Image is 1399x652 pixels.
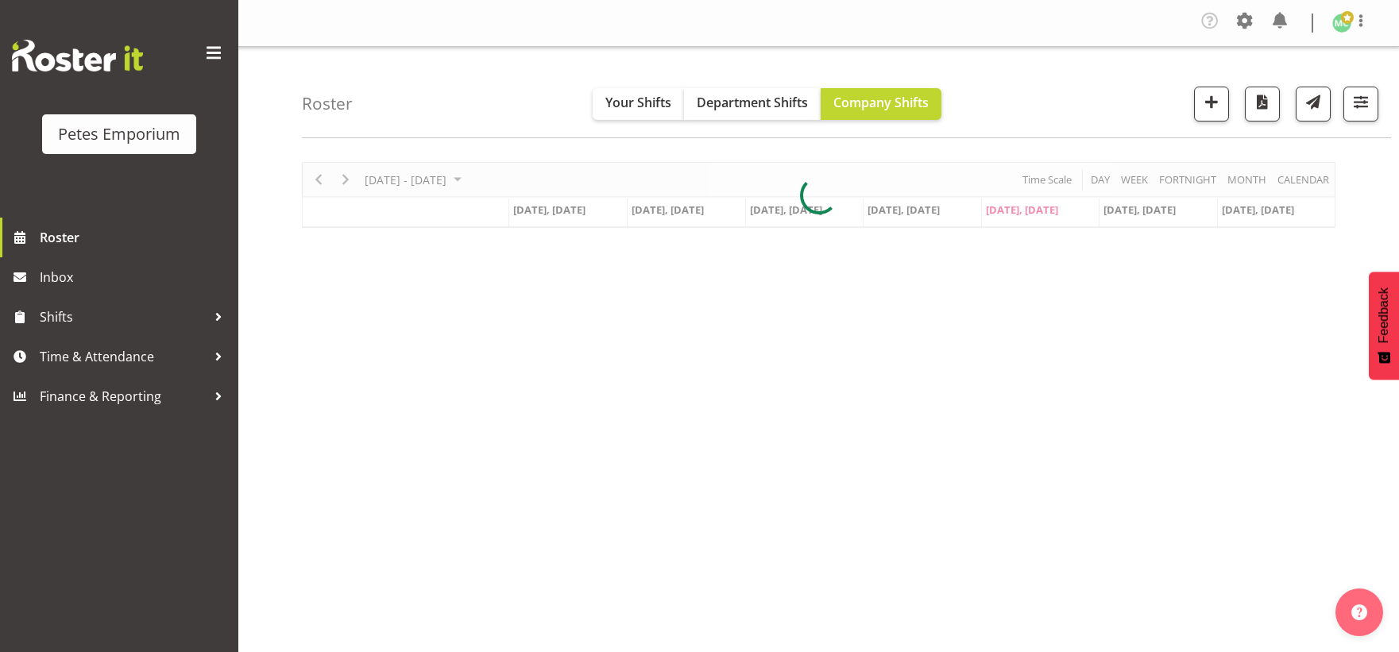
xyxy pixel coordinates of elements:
[593,88,684,120] button: Your Shifts
[1194,87,1229,122] button: Add a new shift
[40,265,230,289] span: Inbox
[1245,87,1280,122] button: Download a PDF of the roster according to the set date range.
[684,88,821,120] button: Department Shifts
[1351,604,1367,620] img: help-xxl-2.png
[833,94,929,111] span: Company Shifts
[58,122,180,146] div: Petes Emporium
[1377,287,1391,343] span: Feedback
[40,384,207,408] span: Finance & Reporting
[40,226,230,249] span: Roster
[40,305,207,329] span: Shifts
[302,95,353,113] h4: Roster
[697,94,808,111] span: Department Shifts
[821,88,941,120] button: Company Shifts
[1332,14,1351,33] img: melissa-cowen2635.jpg
[1296,87,1331,122] button: Send a list of all shifts for the selected filtered period to all rostered employees.
[605,94,671,111] span: Your Shifts
[40,345,207,368] span: Time & Attendance
[1369,272,1399,380] button: Feedback - Show survey
[12,40,143,71] img: Rosterit website logo
[1343,87,1378,122] button: Filter Shifts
